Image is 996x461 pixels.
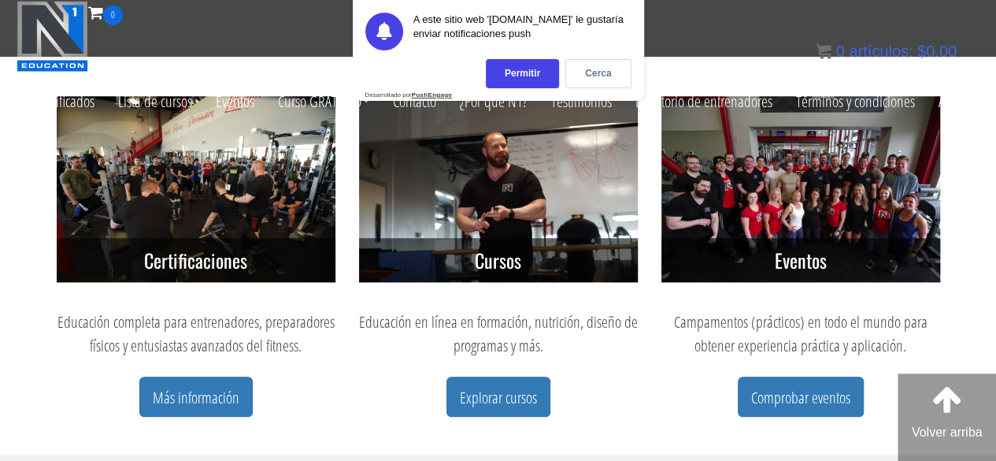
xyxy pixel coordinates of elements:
[204,72,266,129] a: Eventos
[139,377,253,417] a: Más información
[635,91,772,112] font: Directorio de entrenadores
[216,91,254,112] font: Eventos
[738,377,864,417] a: Comprobar eventos
[816,43,957,60] a: 0 artículos: $0.00
[57,311,335,356] font: Educación completa para entrenadores, preparadores físicos y entusiastas avanzados del fitness.
[446,377,550,417] a: Explorar cursos
[784,72,927,129] a: Términos y condiciones
[775,246,827,274] font: Eventos
[926,43,957,60] font: 0.00
[24,72,106,129] a: Certificados
[927,72,983,129] a: Acceso
[153,386,239,407] font: Más información
[796,91,915,112] font: Términos y condiciones
[460,386,537,407] font: Explorar cursos
[911,426,982,439] font: Volver arriba
[661,96,940,282] img: n1-eventos
[111,8,115,21] font: 0
[939,91,972,112] font: Acceso
[917,43,926,60] font: $
[365,91,412,99] font: Desarrollado por
[412,91,452,99] font: PushEngage
[88,2,123,23] a: 0
[475,246,521,274] font: Cursos
[17,1,88,72] img: n1-educación
[266,72,381,129] a: Curso GRATUITO
[144,246,247,274] font: Certificaciones
[359,311,638,356] font: Educación en línea en formación, nutrición, diseño de programas y más.
[36,91,94,112] font: Certificados
[460,91,528,112] font: ¿Por qué N1?
[57,96,335,282] img: n1-certificaciones
[505,68,540,79] font: Permitir
[551,91,612,112] font: Testimonios
[816,43,831,59] img: icon11.png
[585,68,611,79] font: Cerca
[118,91,192,112] font: Lista de cursos
[849,43,913,60] font: artículos:
[836,43,845,60] font: 0
[751,386,850,407] font: Comprobar eventos
[624,72,784,129] a: Directorio de entrenadores
[359,96,638,282] img: cursos n1
[413,13,624,39] font: A este sitio web '[DOMAIN_NAME]' le gustaría enviar notificaciones push
[278,91,361,112] font: Curso GRATUITO
[674,311,928,356] font: Campamentos (prácticos) en todo el mundo para obtener experiencia práctica y aplicación.
[106,72,204,129] a: Lista de cursos
[393,91,436,112] font: Contacto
